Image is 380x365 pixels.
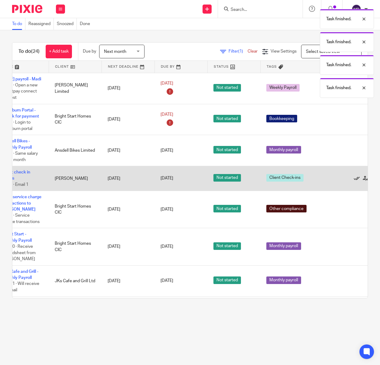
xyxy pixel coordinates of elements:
td: Bright Start Homes CIC [49,104,102,135]
a: Snoozed [57,18,77,30]
a: + Add task [46,45,72,58]
a: To do [12,18,25,30]
td: [DATE] [102,228,154,265]
span: [DATE] [161,112,173,117]
p: Task finished. [326,39,351,45]
td: [DATE] [102,191,154,228]
span: Not started [213,174,241,182]
span: 0 of 1 · Service charge transactions [2,214,40,224]
span: 0 of 2 · Email 1 [2,182,28,187]
p: Task finished. [326,16,351,22]
span: Client Check-ins [266,174,304,182]
span: 0 of 3 · Login to Hyndburn portal [2,120,32,131]
span: Not started [213,146,241,153]
a: Client check in emails [2,170,30,180]
span: 0 of 11 · Will receive an email [2,282,39,292]
a: Send service charge transactions to [PERSON_NAME] [2,195,41,212]
span: Next month [104,50,126,54]
td: [DATE] [102,135,154,166]
a: Reassigned [28,18,54,30]
a: Bright Start - Monthly Payroll [2,232,32,242]
span: [DATE] [161,279,173,283]
span: Monthly payroll [266,146,301,153]
td: [DATE] [102,73,154,104]
span: Not started [213,276,241,284]
td: [DATE] [102,104,154,135]
a: Done [80,18,93,30]
span: [DATE] [161,148,173,153]
span: Monthly payroll [266,276,301,284]
td: Bright Start Homes CIC [49,228,102,265]
a: Ansdell Bikes - Monthly Payroll [2,139,32,149]
td: [DATE] [102,265,154,296]
td: [PERSON_NAME] Limited [49,73,102,104]
p: Due by [83,48,96,54]
span: Not started [213,205,241,212]
td: Ansdell Bikes Limited [49,135,102,166]
a: Hyndburn Portal - Check for payment [2,108,39,118]
span: (24) [31,49,40,54]
a: JKs Cafe and Grill - Monthly Payroll [2,270,38,280]
td: Craft and Common Ltd [49,296,102,340]
span: 0 of 10 · Receive spreadsheet from [PERSON_NAME] [2,244,36,261]
td: [DATE] [102,166,154,191]
h1: To do [18,48,40,55]
td: [DATE] [102,296,154,340]
img: svg%3E [352,4,361,14]
td: Bright Start Homes CIC [49,191,102,228]
span: Monthly payroll [266,242,301,250]
span: Not started [213,242,241,250]
span: Other compliance [266,205,307,212]
p: Task finished. [326,62,351,68]
span: Not started [213,115,241,122]
span: 0 of 2 · Open a new Brightpay connect request [2,83,37,100]
span: [DATE] [161,207,173,212]
span: 0 of 8 · Same salary every month [2,151,38,162]
a: [DATE] payroll - Madi [2,77,41,81]
span: Bookkeeping [266,115,297,122]
img: Pixie [12,5,42,13]
td: [PERSON_NAME] [49,166,102,191]
span: [DATE] [161,245,173,249]
span: [DATE] [161,81,173,86]
a: Mark as done [354,176,363,182]
p: Task finished. [326,85,351,91]
td: JKs Cafe and Grill Ltd [49,265,102,296]
span: [DATE] [161,176,173,181]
